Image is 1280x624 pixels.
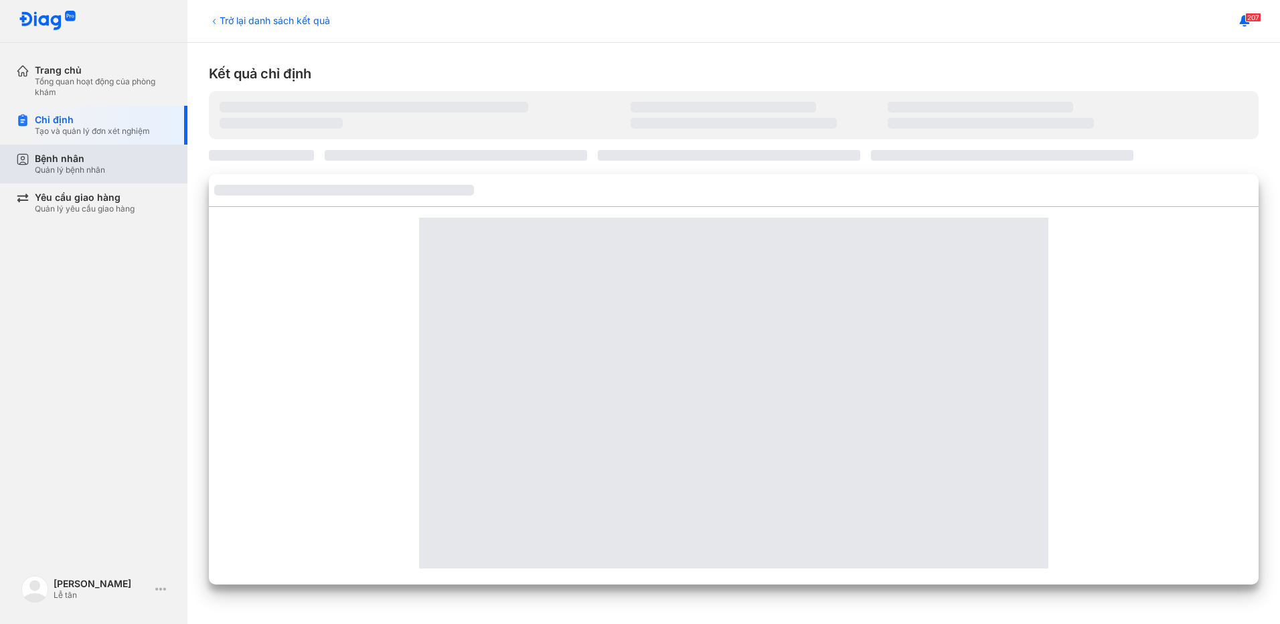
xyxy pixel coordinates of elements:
div: Kết quả chỉ định [209,64,1259,83]
div: [PERSON_NAME] [54,578,150,590]
div: Trang chủ [35,64,171,76]
div: Tổng quan hoạt động của phòng khám [35,76,171,98]
div: Quản lý bệnh nhân [35,165,105,175]
div: Yêu cầu giao hàng [35,191,135,204]
div: Bệnh nhân [35,153,105,165]
img: logo [19,11,76,31]
div: Lễ tân [54,590,150,601]
div: Quản lý yêu cầu giao hàng [35,204,135,214]
div: Trở lại danh sách kết quả [209,13,330,27]
div: Chỉ định [35,114,150,126]
img: logo [21,576,48,603]
span: 207 [1245,13,1261,22]
div: Tạo và quản lý đơn xét nghiệm [35,126,150,137]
